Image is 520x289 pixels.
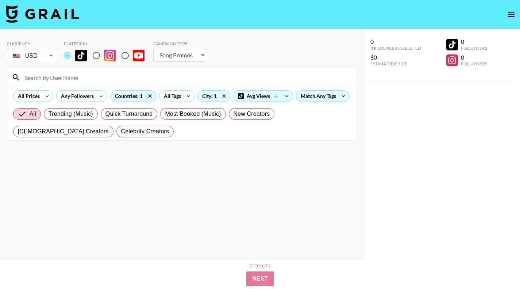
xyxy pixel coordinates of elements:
[370,61,421,66] div: Estimated Price
[6,5,79,23] img: Grail Talent
[296,91,349,102] div: Match Any Tags
[75,50,87,61] img: TikTok
[159,91,182,102] div: All Tags
[8,49,57,62] div: USD
[370,45,421,51] div: Influencers Selected
[370,38,421,45] div: 0
[18,127,109,136] span: [DEMOGRAPHIC_DATA] Creators
[121,127,169,136] span: Celebrity Creators
[246,271,274,286] button: Next
[461,61,487,66] div: Followers
[133,50,145,61] img: YouTube
[20,72,353,83] input: Search by User Name
[484,252,511,280] iframe: Drift Widget Chat Controller
[504,7,519,22] button: open drawer
[461,45,487,51] div: Followers
[105,110,153,118] span: Quick Turnaround
[370,54,421,61] div: $0
[461,54,487,61] div: 0
[234,110,270,118] span: New Creators
[198,91,230,102] div: City: 1
[165,110,221,118] span: Most Booked (Music)
[57,91,95,102] div: Any Followers
[153,41,206,46] div: Campaign Type
[7,41,58,46] div: Currency
[104,50,116,61] img: Instagram
[30,110,36,118] span: All
[250,263,271,269] div: Step 1 of 2
[64,41,150,46] div: Platform
[49,110,93,118] span: Trending (Music)
[111,91,156,102] div: Countries: 1
[461,38,487,45] div: 0
[234,91,293,102] div: Avg Views
[14,91,41,102] div: All Prices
